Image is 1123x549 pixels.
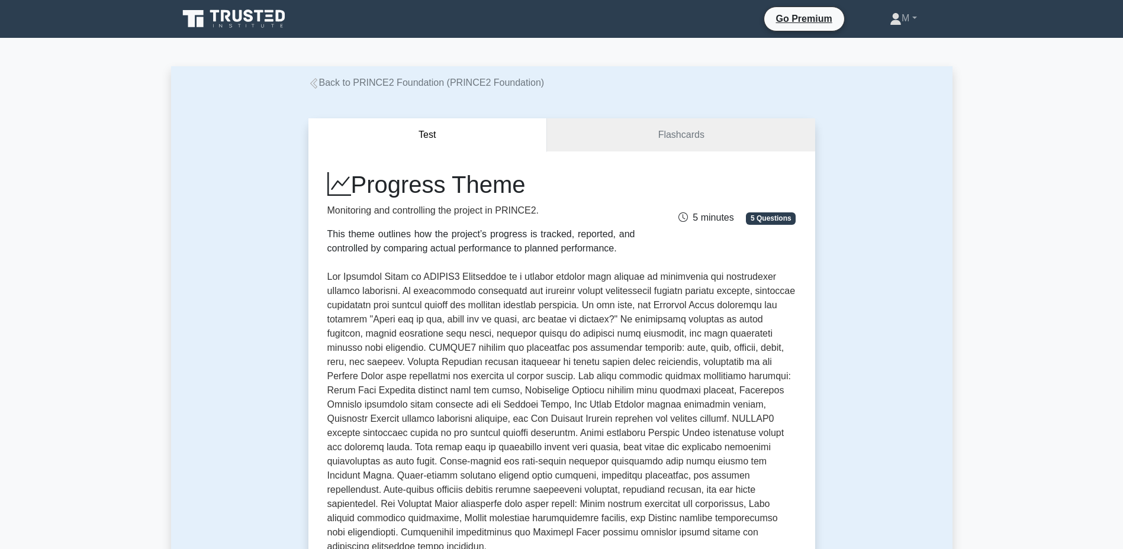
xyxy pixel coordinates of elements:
[746,212,796,224] span: 5 Questions
[769,11,839,26] a: Go Premium
[861,7,945,30] a: M
[308,118,548,152] button: Test
[327,227,635,256] div: This theme outlines how the project’s progress is tracked, reported, and controlled by comparing ...
[678,212,733,222] span: 5 minutes
[327,170,635,199] h1: Progress Theme
[308,77,545,88] a: Back to PRINCE2 Foundation (PRINCE2 Foundation)
[327,204,635,218] p: Monitoring and controlling the project in PRINCE2.
[547,118,815,152] a: Flashcards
